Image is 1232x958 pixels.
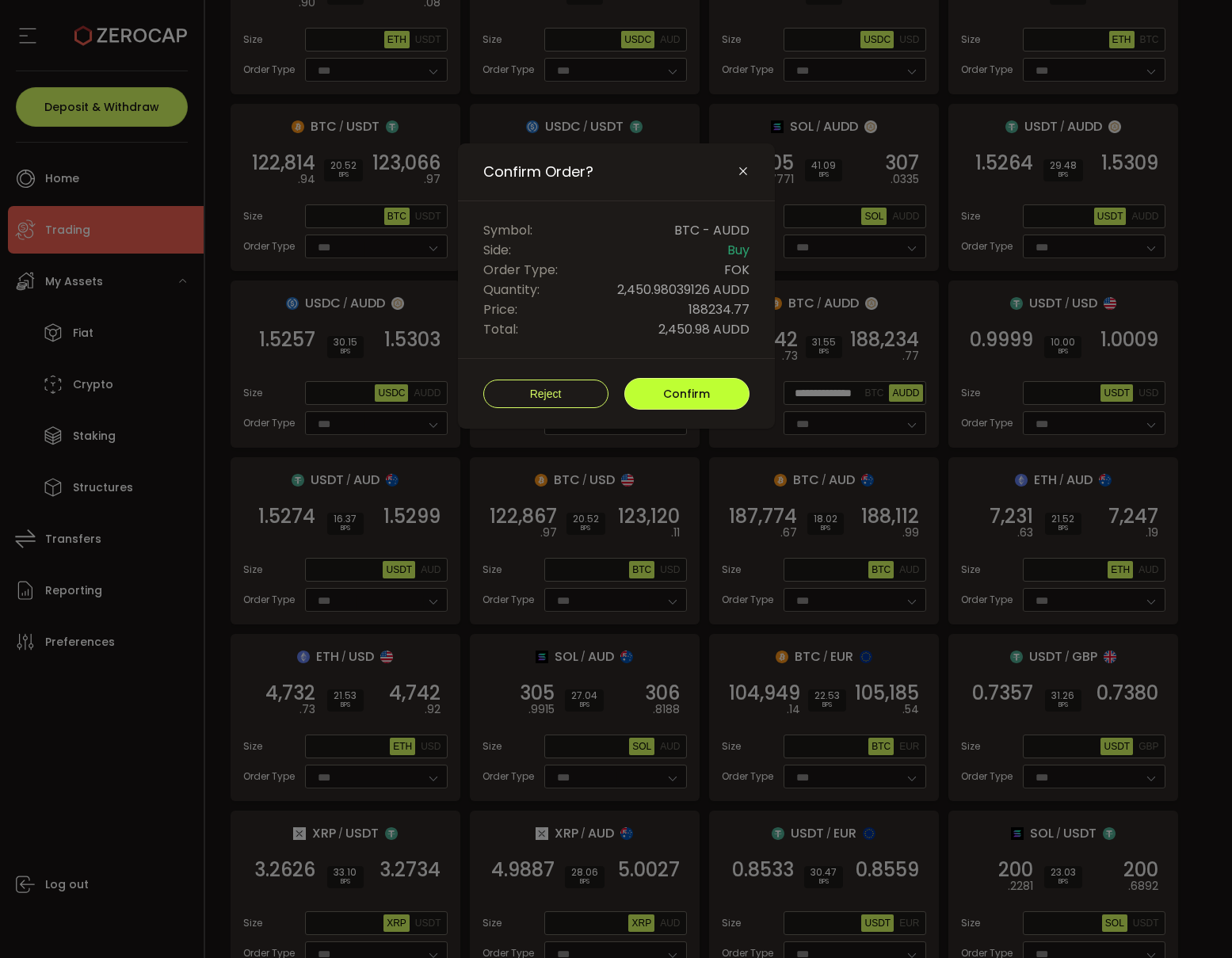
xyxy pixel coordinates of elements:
span: 2,450.98 AUDD [658,319,749,339]
span: Order Type: [483,260,558,280]
button: Confirm [624,378,749,410]
span: Quantity: [483,280,540,300]
button: Reject [483,380,608,408]
button: Close [737,165,749,179]
div: Confirm Order? [458,143,775,429]
span: Reject [530,387,562,400]
span: 188234.77 [688,300,749,319]
span: Symbol: [483,220,532,240]
iframe: Chat Widget [1043,787,1232,958]
span: 2,450.98039126 AUDD [617,280,749,300]
span: Buy [727,240,749,260]
span: BTC - AUDD [674,220,749,240]
span: Price: [483,300,517,319]
span: Confirm Order? [483,162,593,181]
span: Side: [483,240,511,260]
span: Confirm [663,386,710,402]
span: FOK [724,260,749,280]
span: Total: [483,319,518,339]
